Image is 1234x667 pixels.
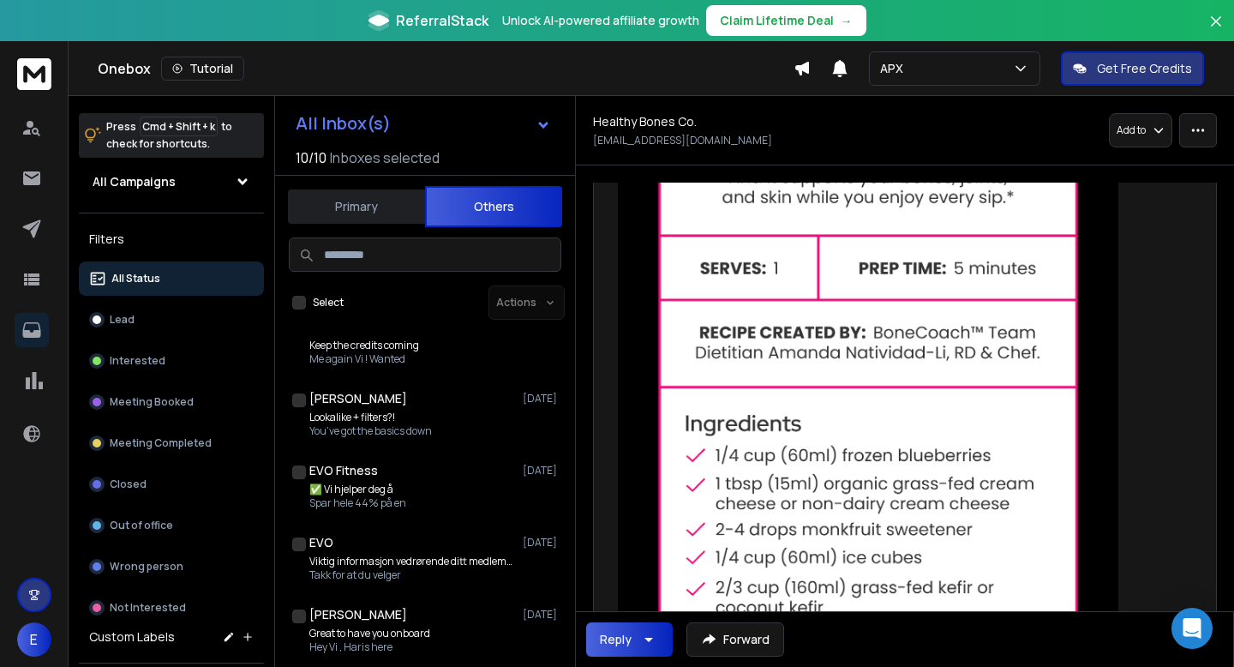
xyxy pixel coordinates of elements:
[706,5,866,36] button: Claim Lifetime Deal→
[110,354,165,368] p: Interested
[523,464,561,478] p: [DATE]
[523,536,561,550] p: [DATE]
[79,303,264,337] button: Lead
[593,134,772,147] p: [EMAIL_ADDRESS][DOMAIN_NAME]
[523,608,561,622] p: [DATE]
[841,12,853,29] span: →
[79,227,264,251] h3: Filters
[586,622,673,657] button: Reply
[309,627,430,640] p: Great to have you onboard
[79,591,264,625] button: Not Interested
[309,483,406,496] p: ✅ Vi hjelper deg å
[396,10,488,31] span: ReferralStack
[309,555,515,568] p: Viktig informasjon vedrørende ditt medlemskap
[309,496,406,510] p: Spar hele 44% på en
[309,568,515,582] p: Takk for at du velger
[79,344,264,378] button: Interested
[309,606,407,623] h1: [PERSON_NAME]
[140,117,218,136] span: Cmd + Shift + k
[79,426,264,460] button: Meeting Completed
[296,115,391,132] h1: All Inbox(s)
[93,173,176,190] h1: All Campaigns
[1061,51,1204,86] button: Get Free Credits
[686,622,784,657] button: Forward
[600,631,632,648] div: Reply
[309,462,378,479] h1: EVO Fitness
[309,640,430,654] p: Hey Vi , Haris here
[1117,123,1146,137] p: Add to
[288,188,425,225] button: Primary
[1205,10,1227,51] button: Close banner
[309,424,432,438] p: You’ve got the basics down
[110,519,173,532] p: Out of office
[523,392,561,406] p: [DATE]
[98,57,794,81] div: Onebox
[79,467,264,502] button: Closed
[106,118,232,153] p: Press to check for shortcuts.
[330,147,440,168] h3: Inboxes selected
[110,478,147,491] p: Closed
[17,622,51,657] button: E
[309,390,407,407] h1: [PERSON_NAME]
[309,339,419,352] p: Keep the credits coming
[161,57,244,81] button: Tutorial
[89,628,175,646] h3: Custom Labels
[111,272,160,285] p: All Status
[309,352,419,366] p: Me again Vi ! Wanted
[309,534,333,551] h1: EVO
[425,186,562,227] button: Others
[309,411,432,424] p: Lookalike + filters?!
[79,385,264,419] button: Meeting Booked
[110,436,212,450] p: Meeting Completed
[880,60,910,77] p: APX
[79,508,264,543] button: Out of office
[313,296,344,309] label: Select
[1171,608,1213,649] div: Open Intercom Messenger
[502,12,699,29] p: Unlock AI-powered affiliate growth
[79,550,264,584] button: Wrong person
[110,395,194,409] p: Meeting Booked
[593,113,697,130] h1: Healthy Bones Co.
[79,165,264,199] button: All Campaigns
[79,261,264,296] button: All Status
[110,601,186,615] p: Not Interested
[296,147,326,168] span: 10 / 10
[110,313,135,327] p: Lead
[110,560,183,574] p: Wrong person
[282,106,565,141] button: All Inbox(s)
[1097,60,1192,77] p: Get Free Credits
